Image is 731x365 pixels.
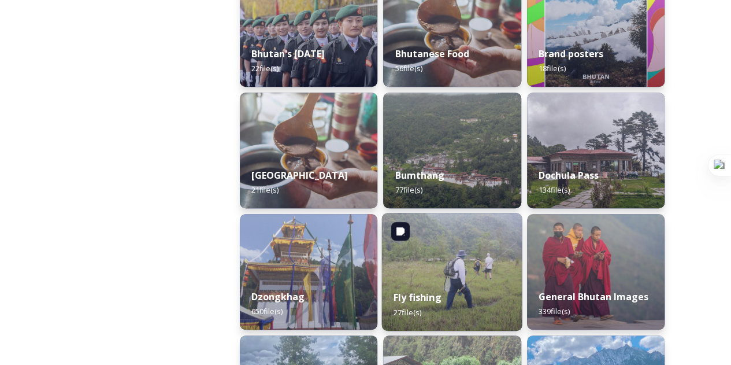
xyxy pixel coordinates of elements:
[527,214,665,330] img: MarcusWestbergBhutanHiRes-23.jpg
[394,291,441,304] strong: Fly fishing
[395,63,422,73] span: 56 file(s)
[539,169,599,182] strong: Dochula Pass
[527,93,665,208] img: 2022-10-01%252011.41.43.jpg
[539,63,566,73] span: 18 file(s)
[395,47,469,60] strong: Bhutanese Food
[539,47,603,60] strong: Brand posters
[251,63,279,73] span: 22 file(s)
[240,214,377,330] img: Festival%2520Header.jpg
[395,185,422,195] span: 77 file(s)
[251,290,305,303] strong: Dzongkhag
[383,93,521,208] img: Bumthang%2520180723%2520by%2520Amp%2520Sripimanwat-20.jpg
[251,169,348,182] strong: [GEOGRAPHIC_DATA]
[539,306,570,316] span: 339 file(s)
[240,93,377,208] img: Bumdeling%2520090723%2520by%2520Amp%2520Sripimanwat-4%25202.jpg
[382,213,522,331] img: by%2520Ugyen%2520Wangchuk14.JPG
[251,306,283,316] span: 650 file(s)
[539,290,648,303] strong: General Bhutan Images
[539,185,570,195] span: 134 file(s)
[395,169,444,182] strong: Bumthang
[251,185,279,195] span: 21 file(s)
[251,47,325,60] strong: Bhutan's [DATE]
[394,307,421,317] span: 27 file(s)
